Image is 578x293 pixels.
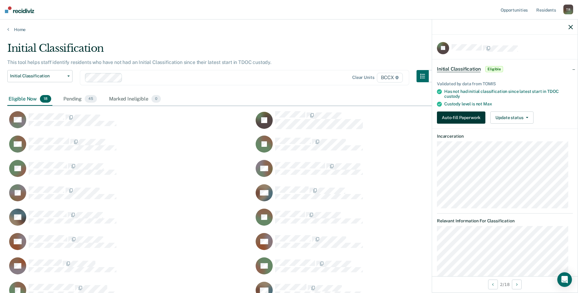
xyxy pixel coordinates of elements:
[10,73,65,79] span: Initial Classification
[432,59,578,79] div: Initial ClassificationEligible
[437,111,485,124] button: Auto-fill Paperwork
[7,27,571,32] a: Home
[7,42,441,59] div: Initial Classification
[7,59,271,65] p: This tool helps staff identify residents who have not had an Initial Classification since their l...
[490,111,533,124] button: Update status
[432,276,578,292] div: 2 / 18
[7,257,254,281] div: CaseloadOpportunityCell-00137812
[437,218,573,224] dt: Relevant Information For Classification
[485,66,503,72] span: Eligible
[40,95,51,103] span: 18
[377,73,403,83] span: BCCX
[444,89,573,99] div: Has not had initial classification since latest start in TDOC
[254,111,500,135] div: CaseloadOpportunityCell-00469522
[151,95,161,103] span: 0
[62,93,98,106] div: Pending
[444,101,573,107] div: Custody level is not
[437,81,573,86] div: Validated by data from TOMIS
[5,6,34,13] img: Recidiviz
[7,135,254,160] div: CaseloadOpportunityCell-00673555
[7,160,254,184] div: CaseloadOpportunityCell-00385304
[7,93,52,106] div: Eligible Now
[254,135,500,160] div: CaseloadOpportunityCell-00417529
[483,101,492,106] span: Max
[352,75,374,80] div: Clear units
[7,184,254,208] div: CaseloadOpportunityCell-00615280
[557,272,572,287] div: Open Intercom Messenger
[437,134,573,139] dt: Incarceration
[254,257,500,281] div: CaseloadOpportunityCell-00265785
[488,280,498,289] button: Previous Opportunity
[437,111,488,124] a: Auto-fill Paperwork
[254,160,500,184] div: CaseloadOpportunityCell-00546516
[7,233,254,257] div: CaseloadOpportunityCell-00676485
[437,66,480,72] span: Initial Classification
[563,5,573,14] div: T R
[254,208,500,233] div: CaseloadOpportunityCell-00576266
[512,280,522,289] button: Next Opportunity
[254,184,500,208] div: CaseloadOpportunityCell-00548438
[85,95,97,103] span: 45
[108,93,162,106] div: Marked Ineligible
[7,111,254,135] div: CaseloadOpportunityCell-00602342
[444,94,460,99] span: custody
[254,233,500,257] div: CaseloadOpportunityCell-00628918
[7,208,254,233] div: CaseloadOpportunityCell-00437566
